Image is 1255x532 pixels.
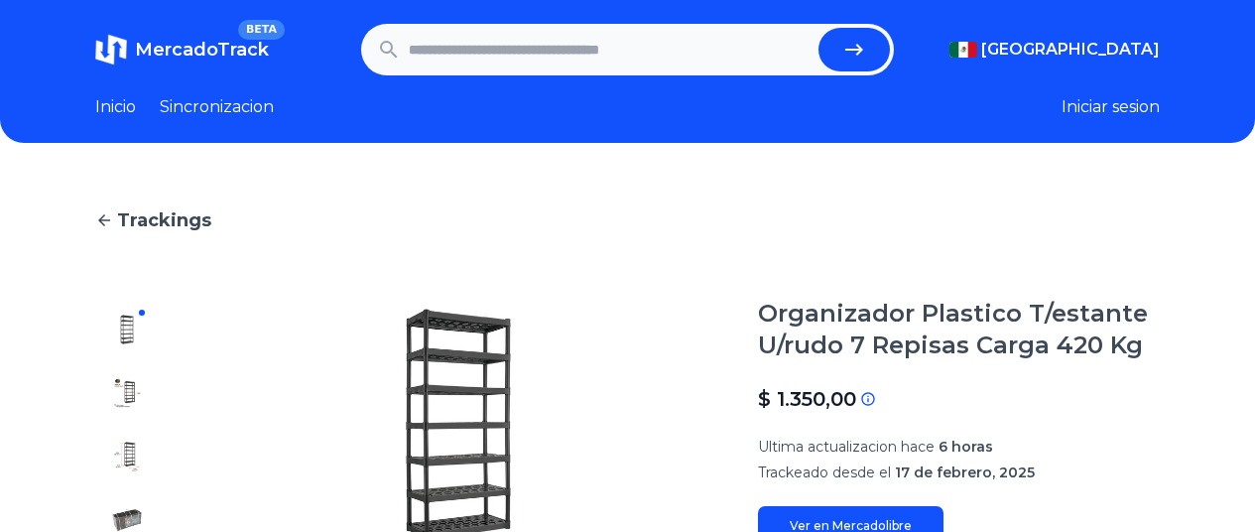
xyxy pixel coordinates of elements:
[111,377,143,409] img: Organizador Plastico T/estante U/rudo 7 Repisas Carga 420 Kg
[95,34,269,66] a: MercadoTrackBETA
[949,38,1160,62] button: [GEOGRAPHIC_DATA]
[758,464,891,481] span: Trackeado desde el
[758,385,856,413] p: $ 1.350,00
[111,314,143,345] img: Organizador Plastico T/estante U/rudo 7 Repisas Carga 420 Kg
[135,39,269,61] span: MercadoTrack
[117,206,211,234] span: Trackings
[111,441,143,472] img: Organizador Plastico T/estante U/rudo 7 Repisas Carga 420 Kg
[95,95,136,119] a: Inicio
[1062,95,1160,119] button: Iniciar sesion
[95,206,1160,234] a: Trackings
[238,20,285,40] span: BETA
[939,438,993,456] span: 6 horas
[160,95,274,119] a: Sincronizacion
[895,464,1035,481] span: 17 de febrero, 2025
[758,438,935,456] span: Ultima actualizacion hace
[949,42,977,58] img: Mexico
[95,34,127,66] img: MercadoTrack
[981,38,1160,62] span: [GEOGRAPHIC_DATA]
[758,298,1160,361] h1: Organizador Plastico T/estante U/rudo 7 Repisas Carga 420 Kg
